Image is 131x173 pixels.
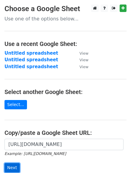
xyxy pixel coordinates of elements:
[73,64,88,69] a: View
[4,16,127,22] p: Use one of the options below...
[4,57,58,62] a: Untitled spreadsheet
[79,58,88,62] small: View
[4,151,66,156] small: Example: [URL][DOMAIN_NAME]
[4,129,127,136] h4: Copy/paste a Google Sheet URL:
[4,40,127,47] h4: Use a recent Google Sheet:
[4,139,124,150] input: Paste your Google Sheet URL here
[73,57,88,62] a: View
[79,51,88,56] small: View
[4,163,20,172] input: Next
[73,50,88,56] a: View
[4,100,27,109] a: Select...
[101,144,131,173] div: Widget Obrolan
[4,88,127,96] h4: Select another Google Sheet:
[4,5,127,13] h3: Choose a Google Sheet
[101,144,131,173] iframe: Chat Widget
[79,65,88,69] small: View
[4,50,58,56] a: Untitled spreadsheet
[4,64,58,69] a: Untitled spreadsheet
